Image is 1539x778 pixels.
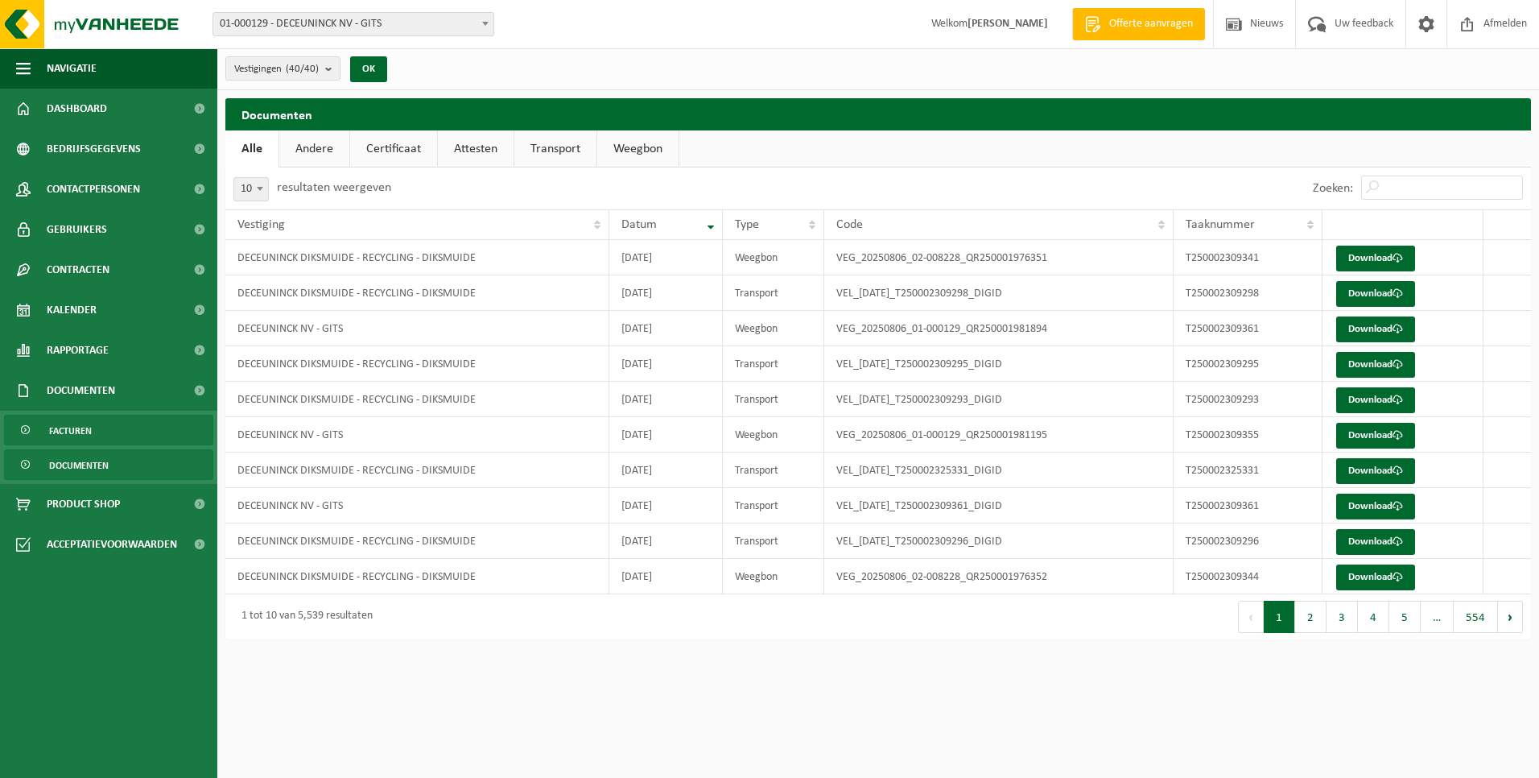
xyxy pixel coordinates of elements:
[1238,601,1264,633] button: Previous
[47,330,109,370] span: Rapportage
[836,218,863,231] span: Code
[47,524,177,565] span: Acceptatievoorwaarden
[438,130,514,168] a: Attesten
[609,559,724,594] td: [DATE]
[1358,601,1389,633] button: 4
[1072,8,1205,40] a: Offerte aanvragen
[279,130,349,168] a: Andere
[1174,559,1322,594] td: T250002309344
[225,98,1531,130] h2: Documenten
[824,417,1174,453] td: VEG_20250806_01-000129_QR250001981195
[723,453,823,488] td: Transport
[723,240,823,275] td: Weegbon
[47,484,120,524] span: Product Shop
[1174,275,1322,311] td: T250002309298
[4,415,213,445] a: Facturen
[225,382,609,417] td: DECEUNINCK DIKSMUIDE - RECYCLING - DIKSMUIDE
[723,488,823,523] td: Transport
[1421,601,1454,633] span: …
[1174,240,1322,275] td: T250002309341
[225,346,609,382] td: DECEUNINCK DIKSMUIDE - RECYCLING - DIKSMUIDE
[514,130,596,168] a: Transport
[824,382,1174,417] td: VEL_[DATE]_T250002309293_DIGID
[1186,218,1255,231] span: Taaknummer
[1174,417,1322,453] td: T250002309355
[1264,601,1295,633] button: 1
[212,12,494,36] span: 01-000129 - DECEUNINCK NV - GITS
[723,311,823,346] td: Weegbon
[277,181,391,194] label: resultaten weergeven
[225,453,609,488] td: DECEUNINCK DIKSMUIDE - RECYCLING - DIKSMUIDE
[723,559,823,594] td: Weegbon
[233,177,269,201] span: 10
[225,130,279,168] a: Alle
[609,488,724,523] td: [DATE]
[1295,601,1327,633] button: 2
[225,311,609,346] td: DECEUNINCK NV - GITS
[225,523,609,559] td: DECEUNINCK DIKSMUIDE - RECYCLING - DIKSMUIDE
[4,449,213,480] a: Documenten
[824,488,1174,523] td: VEL_[DATE]_T250002309361_DIGID
[621,218,657,231] span: Datum
[824,311,1174,346] td: VEG_20250806_01-000129_QR250001981894
[350,56,387,82] button: OK
[47,250,109,290] span: Contracten
[824,346,1174,382] td: VEL_[DATE]_T250002309295_DIGID
[968,18,1048,30] strong: [PERSON_NAME]
[723,275,823,311] td: Transport
[597,130,679,168] a: Weegbon
[1313,182,1353,195] label: Zoeken:
[225,559,609,594] td: DECEUNINCK DIKSMUIDE - RECYCLING - DIKSMUIDE
[47,209,107,250] span: Gebruikers
[1336,458,1415,484] a: Download
[47,129,141,169] span: Bedrijfsgegevens
[49,450,109,481] span: Documenten
[234,178,268,201] span: 10
[213,13,493,35] span: 01-000129 - DECEUNINCK NV - GITS
[824,523,1174,559] td: VEL_[DATE]_T250002309296_DIGID
[47,169,140,209] span: Contactpersonen
[225,417,609,453] td: DECEUNINCK NV - GITS
[225,240,609,275] td: DECEUNINCK DIKSMUIDE - RECYCLING - DIKSMUIDE
[824,240,1174,275] td: VEG_20250806_02-008228_QR250001976351
[824,559,1174,594] td: VEG_20250806_02-008228_QR250001976352
[225,488,609,523] td: DECEUNINCK NV - GITS
[824,275,1174,311] td: VEL_[DATE]_T250002309298_DIGID
[233,602,373,631] div: 1 tot 10 van 5,539 resultaten
[1336,352,1415,378] a: Download
[237,218,285,231] span: Vestiging
[286,64,319,74] count: (40/40)
[723,523,823,559] td: Transport
[723,417,823,453] td: Weegbon
[609,275,724,311] td: [DATE]
[234,57,319,81] span: Vestigingen
[1336,494,1415,519] a: Download
[350,130,437,168] a: Certificaat
[723,382,823,417] td: Transport
[1174,311,1322,346] td: T250002309361
[1336,529,1415,555] a: Download
[47,290,97,330] span: Kalender
[1336,246,1415,271] a: Download
[824,453,1174,488] td: VEL_[DATE]_T250002325331_DIGID
[1498,601,1523,633] button: Next
[1105,16,1197,32] span: Offerte aanvragen
[1336,423,1415,449] a: Download
[49,416,92,446] span: Facturen
[1327,601,1358,633] button: 3
[609,523,724,559] td: [DATE]
[1336,281,1415,307] a: Download
[609,453,724,488] td: [DATE]
[1336,387,1415,413] a: Download
[1174,382,1322,417] td: T250002309293
[1336,565,1415,590] a: Download
[609,382,724,417] td: [DATE]
[47,370,115,411] span: Documenten
[609,311,724,346] td: [DATE]
[1454,601,1498,633] button: 554
[225,56,340,81] button: Vestigingen(40/40)
[609,346,724,382] td: [DATE]
[1174,453,1322,488] td: T250002325331
[47,89,107,129] span: Dashboard
[735,218,759,231] span: Type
